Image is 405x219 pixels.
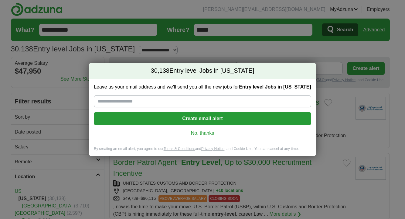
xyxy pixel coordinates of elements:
[164,147,195,151] a: Terms & Conditions
[99,130,306,137] a: No, thanks
[151,67,169,75] span: 30,138
[94,84,311,90] label: Leave us your email address and we'll send you all the new jobs for
[89,146,316,156] div: By creating an email alert, you agree to our and , and Cookie Use. You can cancel at any time.
[94,112,311,125] button: Create email alert
[201,147,225,151] a: Privacy Notice
[239,84,311,89] strong: Entry level Jobs in [US_STATE]
[89,63,316,79] h2: Entry level Jobs in [US_STATE]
